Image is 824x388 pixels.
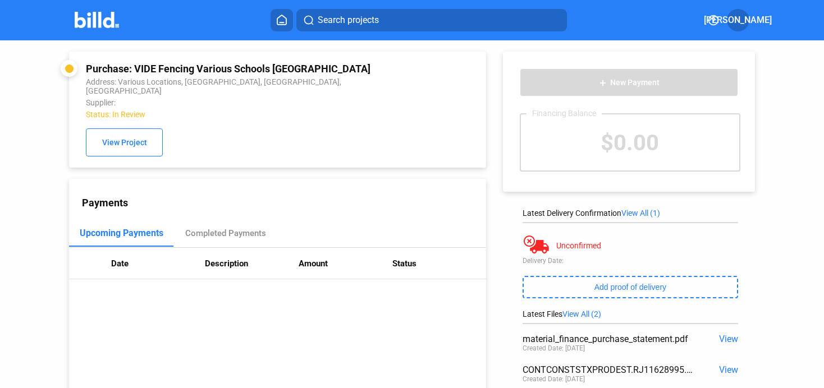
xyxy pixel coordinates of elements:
[704,13,772,27] span: [PERSON_NAME]
[523,257,738,265] div: Delivery Date:
[562,310,601,318] span: View All (2)
[523,276,738,298] button: Add proof of delivery
[719,364,738,375] span: View
[527,109,602,118] div: Financing Balance
[392,248,486,279] th: Status
[86,128,163,156] button: View Project
[727,9,749,31] button: [PERSON_NAME]
[86,110,392,119] div: Status: In Review
[556,241,601,250] div: Unconfirmed
[82,197,486,209] div: Payments
[102,138,147,147] span: View Project
[523,375,585,383] div: Created Date: [DATE]
[80,228,163,238] div: Upcoming Payments
[299,248,392,279] th: Amount
[86,77,392,95] div: Address: Various Locations, [GEOGRAPHIC_DATA], [GEOGRAPHIC_DATA], [GEOGRAPHIC_DATA]
[523,209,738,218] div: Latest Delivery Confirmation
[86,98,392,107] div: Supplier:
[523,364,695,375] div: CONTCONSTSTXPRODEST.RJ11628995.pdf
[75,12,119,28] img: Billd Company Logo
[523,344,585,352] div: Created Date: [DATE]
[621,209,660,218] span: View All (1)
[610,78,660,87] span: New Payment
[594,283,666,292] span: Add proof of delivery
[523,310,738,318] div: Latest Files
[598,78,607,87] mat-icon: add
[719,334,738,344] span: View
[185,228,266,238] div: Completed Payments
[86,63,392,75] div: Purchase: VIDE Fencing Various Schools [GEOGRAPHIC_DATA]
[111,248,205,279] th: Date
[520,68,738,96] button: New Payment
[205,248,299,279] th: Description
[318,13,379,27] span: Search projects
[523,334,695,344] div: material_finance_purchase_statement.pdf
[296,9,567,31] button: Search projects
[521,114,739,170] div: $0.00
